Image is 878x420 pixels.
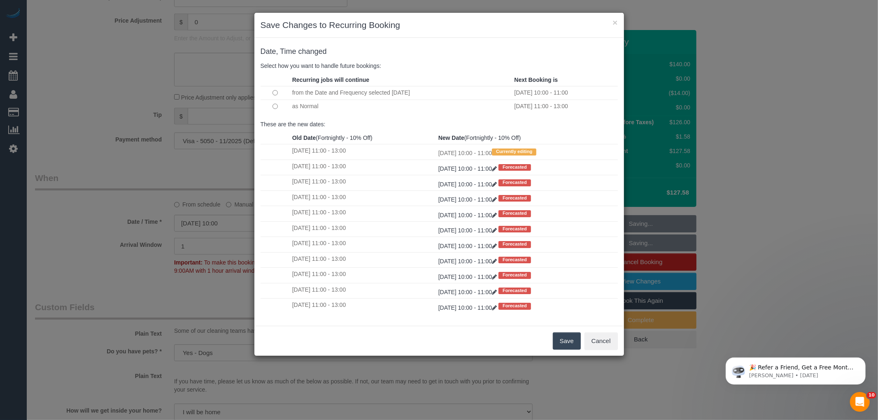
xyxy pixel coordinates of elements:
td: [DATE] 11:00 - 13:00 [290,268,436,283]
span: Forecasted [498,226,531,232]
td: [DATE] 11:00 - 13:00 [290,221,436,237]
a: [DATE] 10:00 - 11:00 [438,196,498,203]
td: [DATE] 11:00 - 13:00 [290,160,436,175]
td: [DATE] 11:00 - 13:00 [290,237,436,252]
button: Cancel [585,332,618,350]
button: × [613,18,617,27]
button: Save [553,332,581,350]
a: [DATE] 10:00 - 11:00 [438,274,498,280]
th: (Fortnightly - 10% Off) [290,132,436,144]
td: from the Date and Frequency selected [DATE] [290,86,512,100]
td: [DATE] 11:00 - 13:00 [290,299,436,314]
iframe: Intercom live chat [850,392,870,412]
a: [DATE] 10:00 - 11:00 [438,181,498,188]
td: [DATE] 10:00 - 11:00 [512,86,617,100]
td: [DATE] 11:00 - 13:00 [290,190,436,206]
span: Forecasted [498,210,531,217]
a: [DATE] 10:00 - 11:00 [438,243,498,249]
td: as Normal [290,100,512,113]
span: Forecasted [498,288,531,294]
h3: Save Changes to Recurring Booking [261,19,618,31]
a: [DATE] 10:00 - 11:00 [438,258,498,265]
strong: Recurring jobs will continue [292,77,369,83]
p: Select how you want to handle future bookings: [261,62,618,70]
span: Forecasted [498,195,531,202]
iframe: Intercom notifications message [713,340,878,398]
th: (Fortnightly - 10% Off) [436,132,618,144]
td: [DATE] 11:00 - 13:00 [290,283,436,298]
a: [DATE] 10:00 - 11:00 [438,289,498,295]
td: [DATE] 10:00 - 11:00 [436,144,618,160]
strong: Old Date [292,135,316,141]
span: Currently editing [492,149,536,155]
span: 10 [867,392,876,399]
td: [DATE] 11:00 - 13:00 [290,144,436,160]
span: Forecasted [498,241,531,248]
a: [DATE] 10:00 - 11:00 [438,227,498,234]
span: Forecasted [498,303,531,309]
span: Forecasted [498,257,531,263]
strong: New Date [438,135,464,141]
span: Date, Time [261,47,296,56]
a: [DATE] 10:00 - 11:00 [438,212,498,218]
span: Forecasted [498,272,531,278]
td: [DATE] 11:00 - 13:00 [290,175,436,190]
span: Forecasted [498,179,531,186]
td: [DATE] 11:00 - 13:00 [290,206,436,221]
a: [DATE] 10:00 - 11:00 [438,165,498,172]
td: [DATE] 11:00 - 13:00 [512,100,617,113]
h4: changed [261,48,618,56]
td: [DATE] 11:00 - 13:00 [290,252,436,267]
a: [DATE] 10:00 - 11:00 [438,304,498,311]
strong: Next Booking is [514,77,558,83]
p: These are the new dates: [261,120,618,128]
span: Forecasted [498,164,531,171]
